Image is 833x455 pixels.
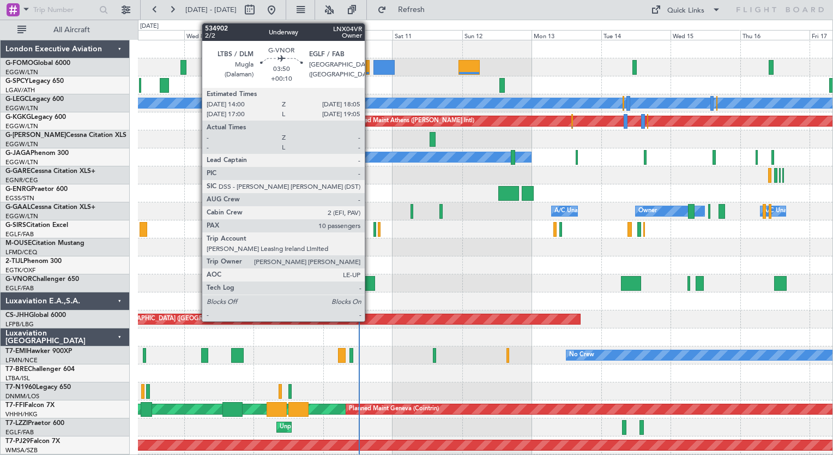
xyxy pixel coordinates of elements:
[5,158,38,166] a: EGGW/LTN
[5,284,34,292] a: EGLF/FAB
[239,149,264,165] div: No Crew
[5,384,71,391] a: T7-N1960Legacy 650
[5,78,29,85] span: G-SPCY
[5,356,38,364] a: LFMN/NCE
[5,212,38,220] a: EGGW/LTN
[5,366,28,373] span: T7-BRE
[71,311,243,327] div: Planned Maint [GEOGRAPHIC_DATA] ([GEOGRAPHIC_DATA])
[5,438,60,445] a: T7-PJ29Falcon 7X
[5,428,34,436] a: EGLF/FAB
[5,96,64,103] a: G-LEGCLegacy 600
[5,240,84,247] a: M-OUSECitation Mustang
[5,276,79,283] a: G-VNORChallenger 650
[5,186,68,193] a: G-ENRGPraetor 600
[638,203,657,219] div: Owner
[5,104,38,112] a: EGGW/LTN
[140,22,159,31] div: [DATE]
[5,96,29,103] span: G-LEGC
[5,384,36,391] span: T7-N1960
[114,30,184,40] div: Tue 7
[5,420,28,427] span: T7-LZZI
[393,30,462,40] div: Sat 11
[222,113,359,129] div: Unplanned Maint [GEOGRAPHIC_DATA] (Ataturk)
[5,374,30,382] a: LTBA/ISL
[5,222,26,229] span: G-SIRS
[5,312,29,319] span: CS-JHH
[349,113,474,129] div: Planned Maint Athens ([PERSON_NAME] Intl)
[5,176,38,184] a: EGNR/CEG
[5,276,32,283] span: G-VNOR
[5,86,35,94] a: LGAV/ATH
[5,60,70,67] a: G-FOMOGlobal 6000
[5,78,64,85] a: G-SPCYLegacy 650
[5,168,31,175] span: G-GARE
[5,204,95,211] a: G-GAALCessna Citation XLS+
[5,258,62,265] a: 2-TIJLPhenom 300
[5,114,31,121] span: G-KGKG
[5,446,38,454] a: WMSA/SZB
[5,150,69,157] a: G-JAGAPhenom 300
[601,30,671,40] div: Tue 14
[28,26,115,34] span: All Aircraft
[253,30,323,40] div: Thu 9
[5,68,38,76] a: EGGW/LTN
[5,258,23,265] span: 2-TIJL
[5,204,31,211] span: G-GAAL
[5,132,126,139] a: G-[PERSON_NAME]Cessna Citation XLS
[5,140,38,148] a: EGGW/LTN
[5,150,31,157] span: G-JAGA
[5,402,55,409] a: T7-FFIFalcon 7X
[5,392,39,400] a: DNMM/LOS
[5,410,38,418] a: VHHH/HKG
[280,419,459,435] div: Unplanned Maint [GEOGRAPHIC_DATA] ([GEOGRAPHIC_DATA])
[5,222,68,229] a: G-SIRSCitation Excel
[185,5,237,15] span: [DATE] - [DATE]
[210,149,382,165] div: Planned Maint [GEOGRAPHIC_DATA] ([GEOGRAPHIC_DATA])
[184,30,253,40] div: Wed 8
[12,21,118,39] button: All Aircraft
[372,1,438,19] button: Refresh
[5,366,75,373] a: T7-BREChallenger 604
[256,221,301,237] div: A/C Unavailable
[5,402,25,409] span: T7-FFI
[323,30,393,40] div: Fri 10
[5,114,66,121] a: G-KGKGLegacy 600
[5,132,66,139] span: G-[PERSON_NAME]
[5,348,27,355] span: T7-EMI
[5,230,34,238] a: EGLF/FAB
[5,194,34,202] a: EGSS/STN
[5,186,31,193] span: G-ENRG
[532,30,601,40] div: Mon 13
[5,348,72,355] a: T7-EMIHawker 900XP
[671,30,740,40] div: Wed 15
[569,347,594,363] div: No Crew
[645,1,726,19] button: Quick Links
[349,401,439,417] div: Planned Maint Geneva (Cointrin)
[5,320,34,328] a: LFPB/LBG
[5,438,30,445] span: T7-PJ29
[5,240,32,247] span: M-OUSE
[5,248,37,256] a: LFMD/CEQ
[554,203,600,219] div: A/C Unavailable
[740,30,810,40] div: Thu 16
[389,6,434,14] span: Refresh
[5,420,64,427] a: T7-LZZIPraetor 600
[5,60,33,67] span: G-FOMO
[5,122,38,130] a: EGGW/LTN
[207,131,379,147] div: Planned Maint [GEOGRAPHIC_DATA] ([GEOGRAPHIC_DATA])
[5,168,95,175] a: G-GARECessna Citation XLS+
[667,5,704,16] div: Quick Links
[33,2,96,18] input: Trip Number
[5,266,35,274] a: EGTK/OXF
[462,30,532,40] div: Sun 12
[5,312,66,319] a: CS-JHHGlobal 6000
